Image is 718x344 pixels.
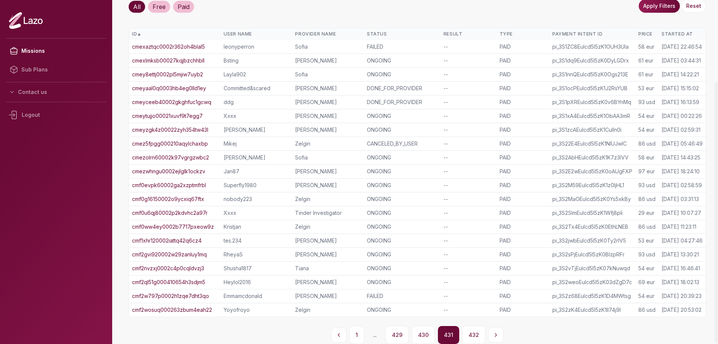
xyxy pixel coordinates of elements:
div: ONGOING [367,57,438,64]
a: cmexaztqc0002r362oh4blal5 [132,43,205,51]
div: Paid [173,1,194,13]
div: leonyperron [224,43,289,51]
div: [PERSON_NAME] [224,126,289,134]
div: -- [444,98,494,106]
div: -- [444,182,494,189]
div: -- [444,209,494,217]
div: ONGOING [367,265,438,272]
div: 93 usd [638,251,656,258]
div: Tiana [295,265,361,272]
div: pi_3S1ZC8Eulcd5I5zK1OUH3Ula [552,43,632,51]
div: Heylol2016 [224,278,289,286]
button: Next page [488,328,503,343]
a: cmf0ww4ey0002b7717pxeow9z [132,223,214,231]
div: Zelgin [295,223,361,231]
div: Kristjan [224,223,289,231]
div: [PERSON_NAME] [295,126,361,134]
div: [DATE] 15:15:02 [662,85,699,92]
div: FAILED [367,43,438,51]
div: PAID [500,251,546,258]
div: [PERSON_NAME] [295,182,361,189]
div: pi_3S22E4Eulcd5I5zK1NlUJwIC [552,140,632,147]
div: Emmamcdonald [224,292,289,300]
div: Jan87 [224,168,289,175]
div: 93 usd [638,98,656,106]
button: Previous page [331,328,346,343]
div: 54 eur [638,292,656,300]
div: 86 usd [638,140,656,147]
div: Mikej [224,140,289,147]
div: pi_3S1zcAEulcd5I5zK1Culln0i [552,126,632,134]
button: Contact us [6,85,106,99]
div: [PERSON_NAME] [295,57,361,64]
div: [PERSON_NAME] [295,292,361,300]
div: pi_3S1nnQEulcd5I5zK0Ogs213E [552,71,632,78]
button: 431 [438,326,459,344]
div: pi_3S1xA4Eulcd5I5zK1ObAA3mR [552,112,632,120]
div: [DATE] 03:44:31 [662,57,701,64]
a: cmexlmksb00027kqjbzchhbll [132,57,205,64]
div: PAID [500,112,546,120]
div: -- [444,43,494,51]
div: [DATE] 16:46:41 [662,265,700,272]
a: cmf1xhr120002iattq42q6cz4 [132,237,202,244]
div: -- [444,85,494,92]
a: cmf2nvzxj0002c4p0cqldvzj3 [132,265,204,272]
div: Sofia [295,154,361,161]
div: -- [444,126,494,134]
div: pi_3S1ocPEulcd5I5zK1J2RsYUB [552,85,632,92]
div: [DATE] 04:27:46 [662,237,703,244]
div: [DATE] 05:46:49 [662,140,703,147]
div: PAID [500,278,546,286]
div: PAID [500,195,546,203]
div: Zelgin [295,306,361,314]
div: PAID [500,154,546,161]
div: -- [444,278,494,286]
div: ONGOING [367,195,438,203]
button: 432 [462,326,485,344]
div: Xxxx [224,209,289,217]
div: Committed&scared [224,85,289,92]
div: Payment Intent ID [552,31,632,37]
div: -- [444,154,494,161]
a: cmeyceeb40002gkghfuc1gcwq [132,98,211,106]
a: cmey8ettj0002pl5mjiw7uyb2 [132,71,203,78]
a: cmeyaal0q0003hb4eg0lld1ey [132,85,206,92]
a: cmf2w797p0002h1zqe7dht3qo [132,292,209,300]
div: -- [444,140,494,147]
div: [PERSON_NAME] [295,168,361,175]
span: ▲ [137,31,141,37]
div: Shusha1817 [224,265,289,272]
div: [DATE] 18:24:10 [662,168,700,175]
div: [DATE] 20:53:02 [662,306,702,314]
div: [PERSON_NAME] [295,85,361,92]
div: PAID [500,98,546,106]
div: -- [444,292,494,300]
div: Started At [662,31,703,37]
div: [PERSON_NAME] [295,237,361,244]
div: pi_3S2z68Eulcd5I5zK1D4MWtsg [552,292,632,300]
div: [DATE] 20:39:23 [662,292,702,300]
div: ID [132,31,218,37]
div: [DATE] 00:22:26 [662,112,702,120]
a: cmf0u6qj80002p2kdvhc2a97r [132,209,208,217]
a: cmf2wosuq000263zbum4eah22 [132,306,212,314]
div: PAID [500,223,546,231]
div: ONGOING [367,168,438,175]
div: -- [444,223,494,231]
div: [DATE] 10:07:27 [662,209,701,217]
div: 86 usd [638,223,656,231]
div: ONGOING [367,209,438,217]
div: pi_3S2sPjEulcd5I5zK0BlzpRFr [552,251,632,258]
div: Sofia [295,71,361,78]
div: PAID [500,168,546,175]
div: ONGOING [367,112,438,120]
div: DONE_FOR_PROVIDER [367,98,438,106]
div: Price [638,31,656,37]
div: ddg [224,98,289,106]
div: ONGOING [367,154,438,161]
div: -- [444,265,494,272]
div: ONGOING [367,223,438,231]
div: All [129,1,145,13]
div: Result [444,31,494,37]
